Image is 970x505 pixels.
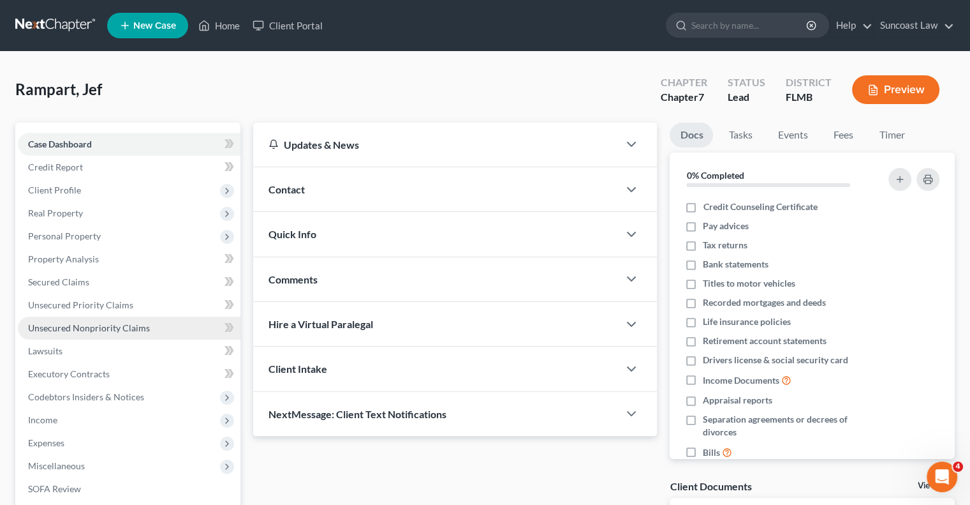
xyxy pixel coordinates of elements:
[18,478,240,501] a: SOFA Review
[874,14,954,37] a: Suncoast Law
[268,318,373,330] span: Hire a Virtual Paralegal
[927,462,957,492] iframe: Intercom live chat
[823,123,863,147] a: Fees
[28,345,62,356] span: Lawsuits
[918,481,950,490] a: View All
[703,315,791,328] span: Life insurance policies
[18,133,240,156] a: Case Dashboard
[28,276,89,287] span: Secured Claims
[703,200,817,213] span: Credit Counseling Certificate
[18,271,240,294] a: Secured Claims
[268,138,603,151] div: Updates & News
[953,462,963,472] span: 4
[28,460,85,471] span: Miscellaneous
[728,90,765,105] div: Lead
[703,335,827,347] span: Retirement account statements
[703,296,826,309] span: Recorded mortgages and deeds
[661,90,707,105] div: Chapter
[703,413,872,439] span: Separation agreements or decrees of divorces
[28,414,57,425] span: Income
[670,123,713,147] a: Docs
[869,123,915,147] a: Timer
[28,437,64,448] span: Expenses
[28,322,150,333] span: Unsecured Nonpriority Claims
[661,75,707,90] div: Chapter
[691,13,808,37] input: Search by name...
[268,228,316,240] span: Quick Info
[28,391,144,402] span: Codebtors Insiders & Notices
[767,123,818,147] a: Events
[698,91,704,103] span: 7
[28,368,110,379] span: Executory Contracts
[786,90,832,105] div: FLMB
[246,14,329,37] a: Client Portal
[686,170,744,181] strong: 0% Completed
[703,354,848,366] span: Drivers license & social security card
[268,273,318,285] span: Comments
[268,408,446,420] span: NextMessage: Client Text Notifications
[15,80,102,98] span: Rampart, Jef
[703,277,795,290] span: Titles to motor vehicles
[703,258,768,271] span: Bank statements
[852,75,939,104] button: Preview
[18,156,240,179] a: Credit Report
[133,21,176,31] span: New Case
[18,317,240,340] a: Unsecured Nonpriority Claims
[28,253,99,264] span: Property Analysis
[18,363,240,386] a: Executory Contracts
[18,248,240,271] a: Property Analysis
[268,363,327,375] span: Client Intake
[703,239,747,252] span: Tax returns
[703,220,749,232] span: Pay advices
[703,394,772,407] span: Appraisal reports
[718,123,762,147] a: Tasks
[28,230,101,241] span: Personal Property
[786,75,832,90] div: District
[728,75,765,90] div: Status
[670,479,751,493] div: Client Documents
[268,183,305,195] span: Contact
[18,340,240,363] a: Lawsuits
[28,185,81,195] span: Client Profile
[28,207,83,218] span: Real Property
[703,446,720,459] span: Bills
[18,294,240,317] a: Unsecured Priority Claims
[28,299,133,310] span: Unsecured Priority Claims
[28,483,81,494] span: SOFA Review
[830,14,872,37] a: Help
[703,374,779,387] span: Income Documents
[28,139,92,149] span: Case Dashboard
[192,14,246,37] a: Home
[28,162,83,172] span: Credit Report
